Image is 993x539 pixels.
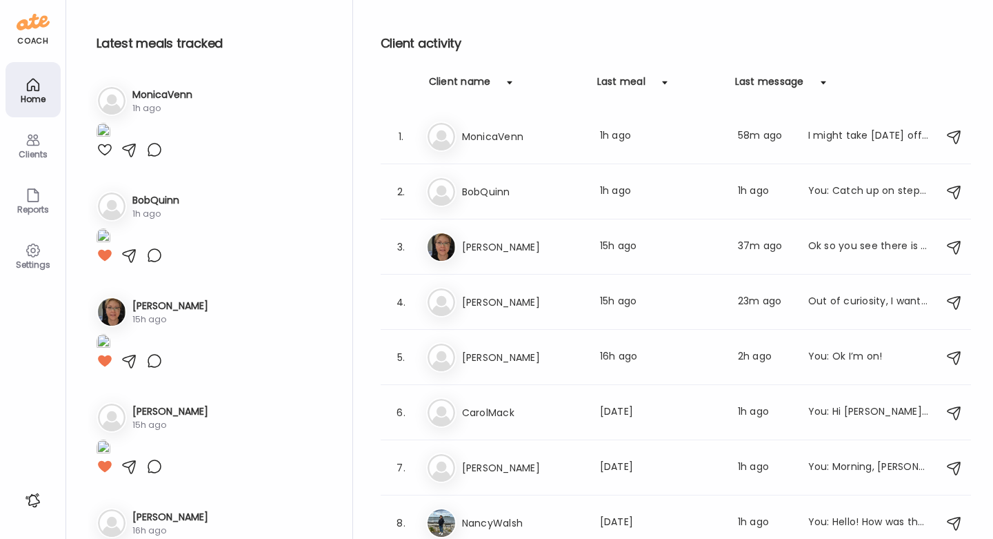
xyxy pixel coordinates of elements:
div: Settings [8,260,58,269]
img: bg-avatar-default.svg [428,399,455,427]
div: 15h ago [600,294,721,311]
div: Last message [735,75,804,97]
h3: BobQuinn [462,184,583,200]
div: 1h ago [600,128,721,145]
div: 1h ago [738,515,792,531]
img: ate [17,11,50,33]
div: 1h ago [738,184,792,200]
div: 8. [393,515,410,531]
img: bg-avatar-default.svg [98,193,126,220]
div: You: Morning, [PERSON_NAME]! How was SB? Did you get your runs in? [808,460,930,476]
img: images%2FEoOPI3IfIPPlHTrsnZ4ayXY6K1t1%2FC1CLBwhiGl64efQfvpIX%2FSDcAYXdyLS3gzbO1Ugpi_1080 [97,440,110,458]
div: 37m ago [738,239,792,255]
div: You: Hello! How was the weekend? [808,515,930,531]
div: 1h ago [132,102,192,115]
img: images%2FUUYhxf5vHqR1LTMHNw0sElj6Ftu2%2FXRqIOWthDEbpKvRaZv7v%2FKfnaHcOsUIstOsM9VmA7_1080 [97,228,110,247]
div: I might take [DATE] off to go shopping and lunch in the city with my daughter. It’s on her to do ... [808,128,930,145]
div: 3. [393,239,410,255]
div: [DATE] [600,515,721,531]
img: bg-avatar-default.svg [428,123,455,150]
img: bg-avatar-default.svg [428,288,455,316]
div: Client name [429,75,491,97]
h2: Latest meals tracked [97,33,330,54]
img: bg-avatar-default.svg [428,178,455,206]
div: Home [8,95,58,104]
h3: [PERSON_NAME] [462,349,583,366]
div: 16h ago [132,525,208,537]
h2: Client activity [381,33,971,54]
div: 7. [393,460,410,476]
div: Last meal [597,75,645,97]
h3: [PERSON_NAME] [132,404,208,419]
div: [DATE] [600,404,721,421]
img: bg-avatar-default.svg [98,509,126,537]
img: avatars%2FemC4VtFIqmhp0v4YGUFK0PUPGLT2 [98,298,126,326]
div: 1h ago [738,460,792,476]
div: 5. [393,349,410,366]
div: Clients [8,150,58,159]
h3: CarolMack [462,404,583,421]
h3: MonicaVenn [132,88,192,102]
img: bg-avatar-default.svg [428,454,455,482]
img: avatars%2FHbdUGp2ztSPmpU0Kw16863ERDwb2 [428,509,455,537]
div: 15h ago [132,419,208,431]
h3: [PERSON_NAME] [462,460,583,476]
div: 15h ago [600,239,721,255]
div: You: Catch up on steps [DATE] 👍🏻 [808,184,930,200]
img: bg-avatar-default.svg [98,87,126,115]
h3: [PERSON_NAME] [132,510,208,525]
div: 2h ago [738,349,792,366]
div: 4. [393,294,410,311]
div: 2. [393,184,410,200]
h3: [PERSON_NAME] [462,294,583,311]
h3: BobQuinn [132,193,179,208]
div: 16h ago [600,349,721,366]
div: Out of curiosity, I wanted something sweet last night. I had the apple with almond butter but wou... [808,294,930,311]
h3: [PERSON_NAME] [462,239,583,255]
div: 1h ago [600,184,721,200]
h3: NancyWalsh [462,515,583,531]
div: 1h ago [738,404,792,421]
img: images%2FA9fV1qCxqnU9KjZmsxGn3mK5KvF2%2FSKGJEzKYC3JwcE2g2KXO%2FCt7UKwDVBIuKwdosMRCN_1080 [97,123,110,141]
img: images%2FemC4VtFIqmhp0v4YGUFK0PUPGLT2%2FaN0CJJVG1a9E2zHUwaqp%2F5JZ5iUWgm2j5c3Z5ch8J_1080 [97,334,110,353]
div: Ok so you see there is difference! Still have muffin top. But smaller [808,239,930,255]
div: [DATE] [600,460,721,476]
img: avatars%2FemC4VtFIqmhp0v4YGUFK0PUPGLT2 [428,233,455,261]
img: bg-avatar-default.svg [98,404,126,431]
img: bg-avatar-default.svg [428,344,455,371]
div: You: Ok I’m on! [808,349,930,366]
div: 6. [393,404,410,421]
h3: MonicaVenn [462,128,583,145]
h3: [PERSON_NAME] [132,299,208,313]
div: Reports [8,205,58,214]
div: 1. [393,128,410,145]
div: 15h ago [132,313,208,326]
div: coach [17,35,48,47]
div: 58m ago [738,128,792,145]
div: 23m ago [738,294,792,311]
div: 1h ago [132,208,179,220]
div: You: Hi [PERSON_NAME]! How was the weekend ? [808,404,930,421]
